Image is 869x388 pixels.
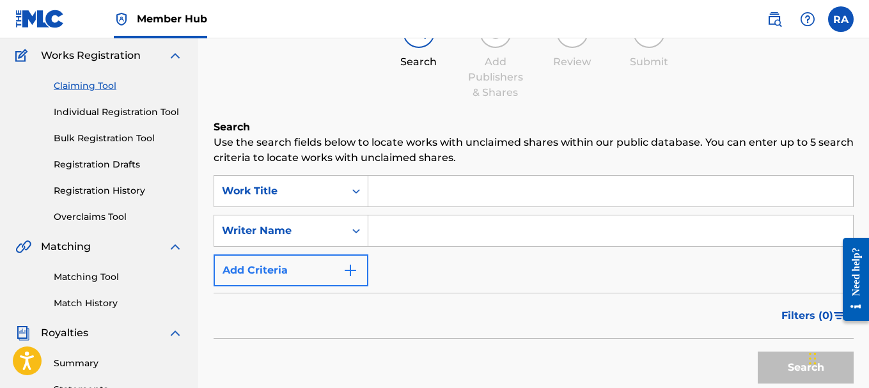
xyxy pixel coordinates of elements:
span: Matching [41,239,91,254]
div: Work Title [222,183,337,199]
a: Registration History [54,184,183,198]
img: Royalties [15,325,31,341]
img: Top Rightsholder [114,12,129,27]
a: Bulk Registration Tool [54,132,183,145]
iframe: Resource Center [833,228,869,330]
span: Member Hub [137,12,207,26]
div: Writer Name [222,223,337,238]
img: Matching [15,239,31,254]
img: expand [168,325,183,341]
iframe: Chat Widget [805,327,869,388]
p: Use the search fields below to locate works with unclaimed shares within our public database. You... [214,135,854,166]
a: Overclaims Tool [54,210,183,224]
button: Filters (0) [774,300,854,332]
div: Submit [617,54,681,70]
h6: Search [214,120,854,135]
a: Matching Tool [54,270,183,284]
img: expand [168,48,183,63]
img: help [800,12,815,27]
img: expand [168,239,183,254]
span: Works Registration [41,48,141,63]
img: Works Registration [15,48,32,63]
div: Search [387,54,451,70]
a: Claiming Tool [54,79,183,93]
a: Public Search [762,6,787,32]
div: User Menu [828,6,854,32]
a: Match History [54,297,183,310]
img: 9d2ae6d4665cec9f34b9.svg [343,263,358,278]
a: Registration Drafts [54,158,183,171]
div: Help [795,6,820,32]
span: Royalties [41,325,88,341]
img: search [767,12,782,27]
img: MLC Logo [15,10,65,28]
a: Individual Registration Tool [54,105,183,119]
div: Drag [809,339,817,378]
button: Add Criteria [214,254,368,286]
a: Summary [54,357,183,370]
div: Add Publishers & Shares [464,54,528,100]
span: Filters ( 0 ) [781,308,833,323]
div: Review [540,54,604,70]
